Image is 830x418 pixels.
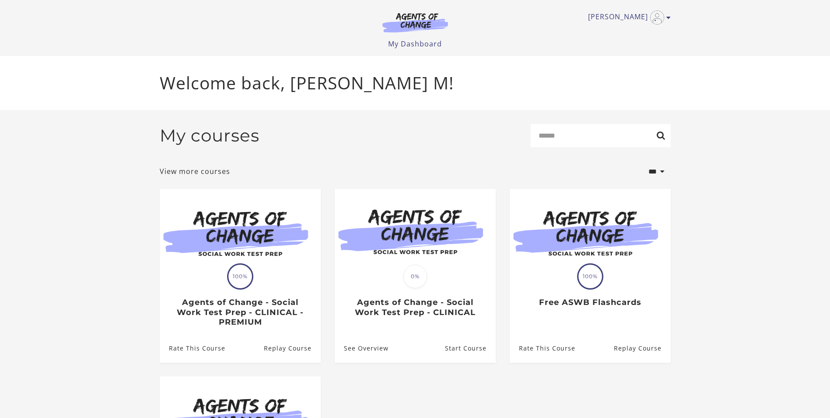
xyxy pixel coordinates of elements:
span: 0% [403,265,427,288]
a: View more courses [160,166,230,177]
h3: Agents of Change - Social Work Test Prep - CLINICAL - PREMIUM [169,298,311,327]
a: Agents of Change - Social Work Test Prep - CLINICAL - PREMIUM: Resume Course [263,334,320,362]
span: 100% [578,265,602,288]
h3: Agents of Change - Social Work Test Prep - CLINICAL [344,298,486,317]
a: My Dashboard [388,39,442,49]
img: Agents of Change Logo [373,12,457,32]
h3: Free ASWB Flashcards [519,298,661,308]
a: Agents of Change - Social Work Test Prep - CLINICAL: Resume Course [445,334,495,362]
span: 100% [228,265,252,288]
a: Free ASWB Flashcards: Rate This Course [510,334,575,362]
h2: My courses [160,125,259,146]
p: Welcome back, [PERSON_NAME] M! [160,70,671,96]
a: Toggle menu [588,11,666,25]
a: Agents of Change - Social Work Test Prep - CLINICAL - PREMIUM: Rate This Course [160,334,225,362]
a: Free ASWB Flashcards: Resume Course [613,334,670,362]
a: Agents of Change - Social Work Test Prep - CLINICAL: See Overview [335,334,389,362]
